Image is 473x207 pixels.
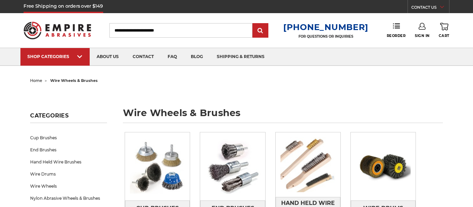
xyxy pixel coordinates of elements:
a: End Brushes [30,144,107,156]
a: CONTACT US [411,3,449,13]
h5: Categories [30,112,107,123]
a: Cart [439,23,449,38]
a: Wire Wheels [30,180,107,192]
h1: wire wheels & brushes [123,108,443,123]
a: home [30,78,42,83]
span: wire wheels & brushes [50,78,98,83]
img: Wire Drums [351,134,416,199]
img: Empire Abrasives [24,17,91,44]
a: shipping & returns [210,48,271,66]
a: Hand Held Wire Brushes [30,156,107,168]
img: End Brushes [200,134,265,199]
div: SHOP CATEGORIES [27,54,83,59]
a: [PHONE_NUMBER] [283,22,368,32]
p: FOR QUESTIONS OR INQUIRIES [283,34,368,39]
a: Cup Brushes [30,132,107,144]
a: Reorder [387,23,406,38]
img: Hand Held Wire Brushes [276,132,340,197]
a: blog [184,48,210,66]
a: about us [90,48,126,66]
a: Nylon Abrasive Wheels & Brushes [30,192,107,204]
a: Wire Drums [30,168,107,180]
span: Cart [439,34,449,38]
span: Reorder [387,34,406,38]
a: contact [126,48,161,66]
img: Cup Brushes [125,134,190,199]
a: faq [161,48,184,66]
span: Sign In [415,34,430,38]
